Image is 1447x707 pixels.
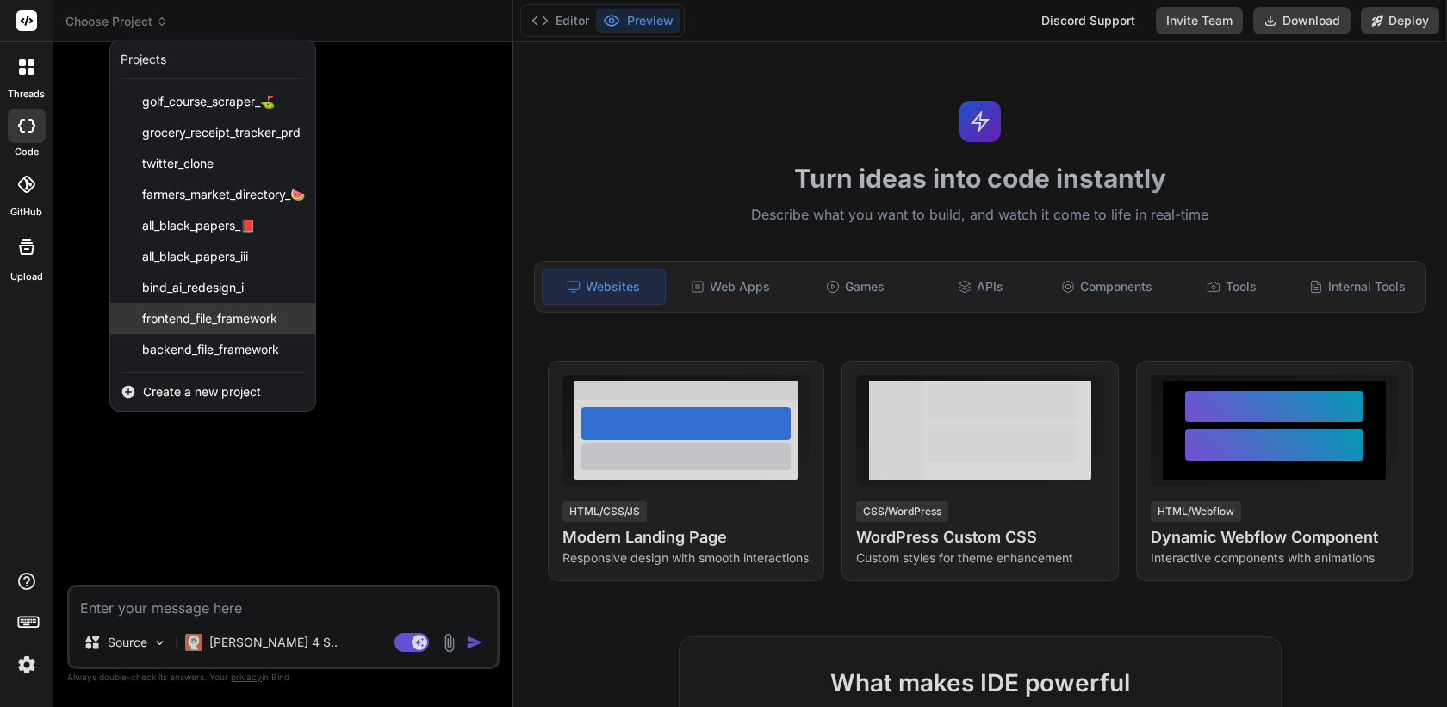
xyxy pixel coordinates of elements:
span: frontend_file_framework [142,310,277,327]
label: Upload [10,270,43,284]
span: all_black_papers_iii [142,248,248,265]
span: farmers_market_directory_🍉 [142,186,305,203]
span: twitter_clone [142,155,214,172]
span: Create a new project [143,383,261,400]
span: grocery_receipt_tracker_prd [142,124,301,141]
span: backend_file_framework [142,341,279,358]
span: golf_course_scraper_⛳️ [142,93,275,110]
label: threads [8,87,45,102]
img: settings [12,650,41,679]
label: code [15,145,39,159]
div: Projects [121,51,166,68]
span: all_black_papers_📕 [142,217,255,234]
span: bind_ai_redesign_i [142,279,244,296]
label: GitHub [10,205,42,220]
